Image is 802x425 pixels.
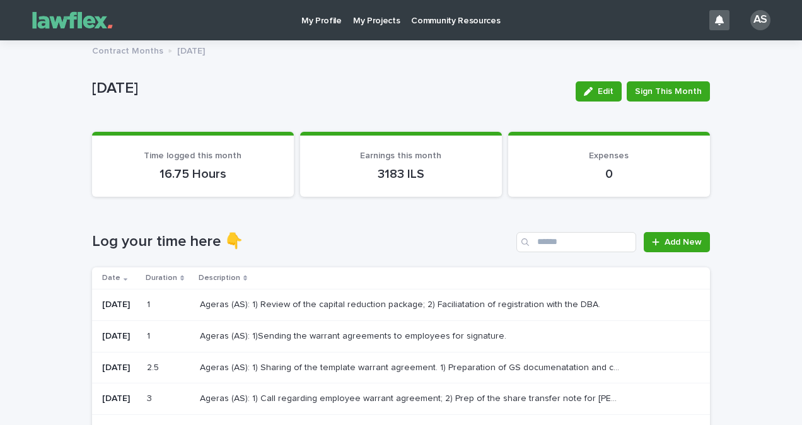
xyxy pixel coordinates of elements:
p: [DATE] [102,393,137,404]
p: 16.75 Hours [107,166,279,182]
span: Time logged this month [144,151,241,160]
a: Add New [644,232,710,252]
p: Date [102,271,120,285]
p: [DATE] [102,300,137,310]
p: 3 [147,391,154,404]
p: 2.5 [147,360,161,373]
input: Search [516,232,636,252]
span: Add New [665,238,702,247]
p: 0 [523,166,695,182]
tr: [DATE]33 Ageras (AS): 1) Call regarding employee warrant agreement; 2) Prep of the share transfer... [92,383,710,415]
p: Ageras (AS): 1) Review of the capital reduction package; 2) Faciliatation of registration with th... [200,297,603,310]
span: Sign This Month [635,85,702,98]
p: Contract Months [92,43,163,57]
p: Duration [146,271,177,285]
button: Sign This Month [627,81,710,102]
p: 1 [147,297,153,310]
p: Ageras (AS): 1)Sending the warrant agreements to employees for signature. [200,329,509,342]
h1: Log your time here 👇 [92,233,511,251]
p: [DATE] [102,331,137,342]
tr: [DATE]11 Ageras (AS): 1) Review of the capital reduction package; 2) Faciliatation of registratio... [92,289,710,320]
button: Edit [576,81,622,102]
p: Description [199,271,240,285]
p: Ageras (AS): 1) Call regarding employee warrant agreement; 2) Prep of the share transfer note for... [200,391,623,404]
p: [DATE] [177,43,205,57]
img: Gnvw4qrBSHOAfo8VMhG6 [25,8,120,33]
span: Earnings this month [360,151,441,160]
span: Edit [598,87,613,96]
tr: [DATE]11 Ageras (AS): 1)Sending the warrant agreements to employees for signature.Ageras (AS): 1)... [92,320,710,352]
span: Expenses [589,151,629,160]
p: 1 [147,329,153,342]
p: [DATE] [102,363,137,373]
tr: [DATE]2.52.5 Ageras (AS): 1) Sharing of the template warrant agreement. 1) Preparation of GS docu... [92,352,710,383]
div: AS [750,10,770,30]
p: [DATE] [92,79,566,98]
p: 3183 ILS [315,166,487,182]
p: Ageras (AS): 1) Sharing of the template warrant agreement. 1) Preparation of GS documenatation an... [200,360,623,373]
